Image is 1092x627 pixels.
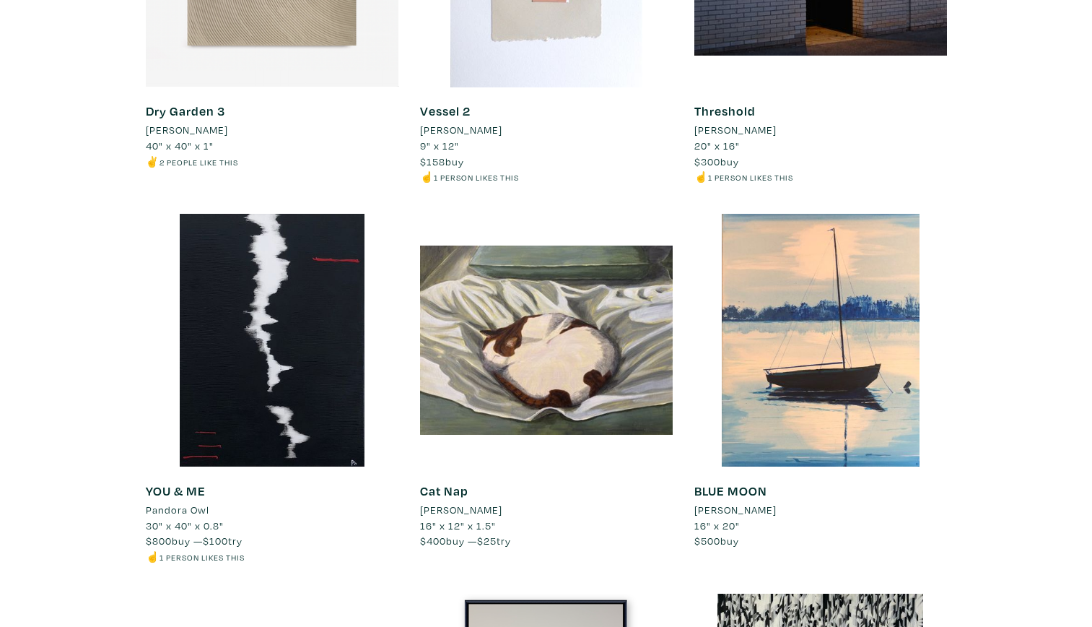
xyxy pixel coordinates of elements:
[146,122,228,138] li: [PERSON_NAME]
[694,139,740,152] span: 20" x 16"
[146,534,172,548] span: $800
[477,534,497,548] span: $25
[146,103,225,119] a: Dry Garden 3
[420,502,673,518] a: [PERSON_NAME]
[420,122,673,138] a: [PERSON_NAME]
[420,483,468,499] a: Cat Nap
[694,534,720,548] span: $500
[203,534,228,548] span: $100
[420,534,446,548] span: $400
[146,519,224,532] span: 30" x 40" x 0.8"
[708,172,793,183] small: 1 person likes this
[146,122,398,138] a: [PERSON_NAME]
[420,155,445,168] span: $158
[146,139,214,152] span: 40" x 40" x 1"
[694,155,720,168] span: $300
[420,103,471,119] a: Vessel 2
[146,483,206,499] a: YOU & ME
[420,502,502,518] li: [PERSON_NAME]
[694,502,947,518] a: [PERSON_NAME]
[434,172,519,183] small: 1 person likes this
[160,552,245,563] small: 1 person likes this
[420,139,459,152] span: 9" x 12"
[694,122,947,138] a: [PERSON_NAME]
[694,483,767,499] a: BLUE MOON
[146,154,398,170] li: ✌️
[694,519,740,532] span: 16" x 20"
[694,103,756,119] a: Threshold
[146,502,398,518] a: Pandora Owl
[694,122,777,138] li: [PERSON_NAME]
[420,169,673,185] li: ☝️
[146,534,243,548] span: buy — try
[420,155,464,168] span: buy
[420,534,511,548] span: buy — try
[694,502,777,518] li: [PERSON_NAME]
[146,549,398,565] li: ☝️
[420,122,502,138] li: [PERSON_NAME]
[694,534,739,548] span: buy
[146,502,209,518] li: Pandora Owl
[694,169,947,185] li: ☝️
[420,519,496,532] span: 16" x 12" x 1.5"
[160,157,238,168] small: 2 people like this
[694,155,739,168] span: buy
